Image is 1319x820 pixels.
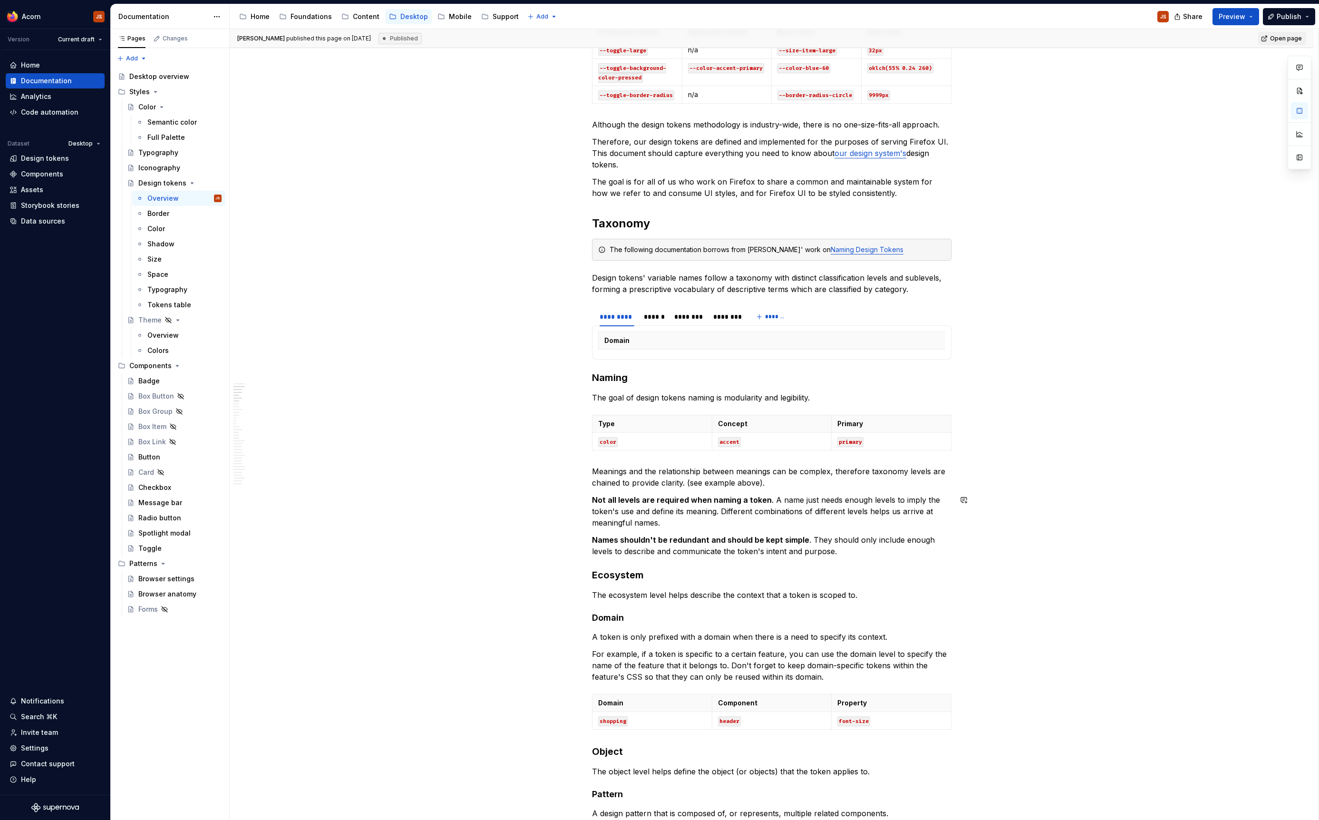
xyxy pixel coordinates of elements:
[126,55,138,62] span: Add
[123,571,225,586] a: Browser settings
[598,63,666,83] code: --toggle-background-color-pressed
[598,46,648,56] code: --toggle-large
[1160,13,1166,20] div: JS
[235,7,523,26] div: Page tree
[123,99,225,115] a: Color
[1212,8,1259,25] button: Preview
[114,358,225,373] div: Components
[592,535,809,545] strong: Names shouldn't be redundant and should be kept simple
[147,194,179,203] div: Overview
[138,163,180,173] div: Iconography
[132,206,225,221] a: Border
[147,239,175,249] div: Shadow
[7,11,18,22] img: 894890ef-b4b9-4142-abf4-a08b65caed53.png
[6,693,105,709] button: Notifications
[58,36,95,43] span: Current draft
[592,648,951,683] p: For example, if a token is specific to a certain feature, you can use the domain level to specify...
[6,772,105,787] button: Help
[123,586,225,602] a: Browser anatomy
[604,336,951,345] p: Domain
[291,12,332,21] div: Foundations
[8,36,29,43] div: Version
[1263,8,1315,25] button: Publish
[598,90,674,100] code: --toggle-border-radius
[592,568,951,582] h3: Ecosystem
[1270,35,1302,42] span: Open page
[6,756,105,771] button: Contact support
[123,373,225,389] a: Badge
[123,526,225,541] a: Spotlight modal
[138,544,162,553] div: Toggle
[524,10,560,23] button: Add
[21,759,75,769] div: Contact support
[147,285,187,294] div: Typography
[598,419,706,429] p: Type
[837,437,863,447] code: primary
[123,404,225,419] a: Box Group
[147,133,185,142] div: Full Palette
[123,419,225,434] a: Box Item
[138,589,196,599] div: Browser anatomy
[132,236,225,252] a: Shadow
[6,725,105,740] a: Invite team
[777,46,837,56] code: --size-item-large
[163,35,188,42] div: Changes
[123,145,225,160] a: Typography
[21,696,64,706] div: Notifications
[8,140,29,147] div: Dataset
[2,6,108,27] button: AcornJS
[21,201,79,210] div: Storybook stories
[147,224,165,234] div: Color
[536,13,548,20] span: Add
[21,728,58,737] div: Invite team
[592,766,951,777] p: The object level helps define the object (or objects) that the token applies to.
[777,90,853,100] code: --border-radius-circle
[718,716,741,726] code: header
[114,52,150,65] button: Add
[64,137,105,150] button: Desktop
[867,90,890,100] code: 9999px
[6,73,105,88] a: Documentation
[6,182,105,197] a: Assets
[1169,8,1209,25] button: Share
[132,191,225,206] a: OverviewJS
[777,63,830,73] code: --color-blue-60
[592,534,951,557] p: . They should only include enough levels to describe and communicate the token's intent and purpose.
[138,148,178,157] div: Typography
[21,154,69,163] div: Design tokens
[123,480,225,495] a: Checkbox
[275,9,336,24] a: Foundations
[132,297,225,312] a: Tokens table
[118,35,145,42] div: Pages
[132,252,225,267] a: Size
[138,422,166,431] div: Box Item
[6,709,105,724] button: Search ⌘K
[123,389,225,404] a: Box Button
[114,556,225,571] div: Patterns
[1277,12,1301,21] span: Publish
[385,9,432,24] a: Desktop
[592,119,951,130] p: Although the design tokens methodology is industry-wide, there is no one-size-fits-all approach.
[138,574,194,584] div: Browser settings
[21,92,51,101] div: Analytics
[592,789,951,800] h4: Pattern
[21,216,65,226] div: Data sources
[138,528,191,538] div: Spotlight modal
[138,452,160,462] div: Button
[688,90,766,99] p: n/a
[118,12,208,21] div: Documentation
[21,743,48,753] div: Settings
[400,12,428,21] div: Desktop
[132,328,225,343] a: Overview
[54,33,107,46] button: Current draft
[123,176,225,191] a: Design tokens
[718,419,826,429] p: Concept
[235,9,273,24] a: Home
[592,136,951,170] p: Therefore, our design tokens are defined and implemented for the purposes of serving Firefox UI. ...
[132,343,225,358] a: Colors
[718,437,741,447] code: accent
[132,282,225,297] a: Typography
[21,775,36,784] div: Help
[21,169,63,179] div: Components
[493,12,519,21] div: Support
